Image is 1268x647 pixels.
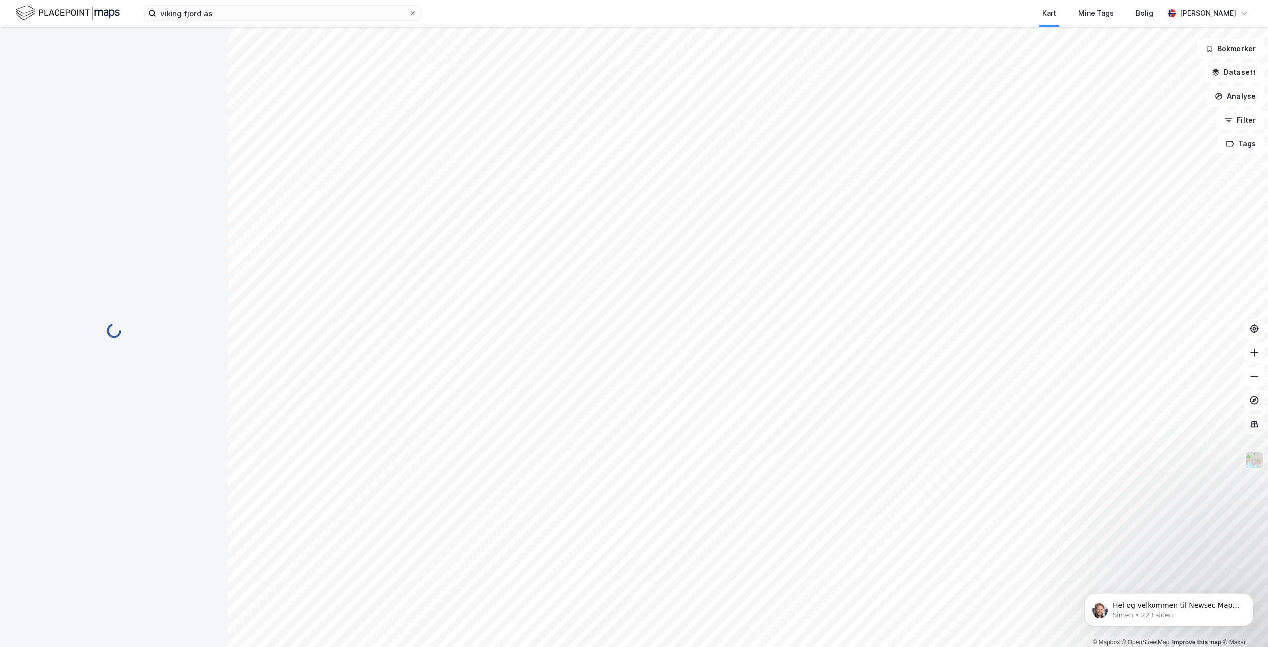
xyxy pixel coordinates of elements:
button: Datasett [1204,63,1264,82]
iframe: Intercom notifications melding [1070,573,1268,642]
button: Tags [1218,134,1264,154]
img: Z [1245,451,1264,469]
button: Analyse [1207,86,1264,106]
a: Improve this map [1172,639,1221,646]
div: Mine Tags [1078,7,1114,19]
a: OpenStreetMap [1122,639,1170,646]
div: [PERSON_NAME] [1180,7,1236,19]
div: Kart [1042,7,1056,19]
div: Bolig [1136,7,1153,19]
img: logo.f888ab2527a4732fd821a326f86c7f29.svg [16,4,120,22]
a: Mapbox [1093,639,1120,646]
button: Bokmerker [1197,39,1264,59]
input: Søk på adresse, matrikkel, gårdeiere, leietakere eller personer [156,6,409,21]
button: Filter [1216,110,1264,130]
img: spinner.a6d8c91a73a9ac5275cf975e30b51cfb.svg [106,323,122,339]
